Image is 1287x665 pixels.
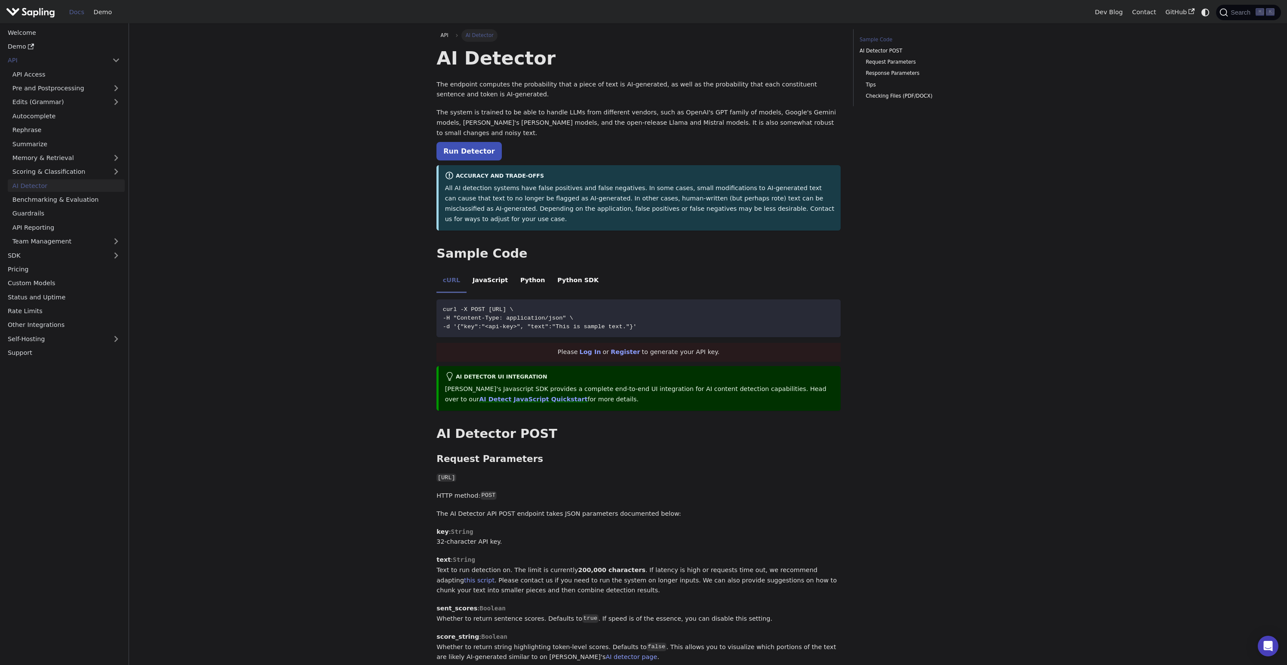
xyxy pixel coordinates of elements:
[1216,5,1281,20] button: Search (Command+K)
[3,305,125,317] a: Rate Limits
[860,36,976,44] a: Sample Code
[436,453,841,465] h3: Request Parameters
[436,142,501,160] a: Run Detector
[3,54,108,67] a: API
[436,46,841,70] h1: AI Detector
[436,633,479,640] strong: score_string
[108,54,125,67] button: Collapse sidebar category 'API'
[445,384,835,405] p: [PERSON_NAME]'s Javascript SDK provides a complete end-to-end UI integration for AI content detec...
[445,183,835,224] p: All AI detection systems have false positives and false negatives. In some cases, small modificat...
[866,58,973,66] a: Request Parameters
[479,605,506,612] span: Boolean
[8,194,125,206] a: Benchmarking & Evaluation
[108,249,125,262] button: Expand sidebar category 'SDK'
[8,207,125,220] a: Guardrails
[605,653,657,660] a: AI detector page
[443,315,573,321] span: -H "Content-Type: application/json" \
[3,263,125,276] a: Pricing
[578,566,645,573] strong: 200,000 characters
[436,603,841,624] p: : Whether to return sentence scores. Defaults to . If speed is of the essence, you can disable th...
[436,509,841,519] p: The AI Detector API POST endpoint takes JSON parameters documented below:
[436,555,841,596] p: : Text to run detection on. The limit is currently . If latency is high or requests time out, we ...
[582,614,599,623] code: true
[445,372,835,382] div: AI Detector UI integration
[8,221,125,234] a: API Reporting
[3,277,125,289] a: Custom Models
[860,47,976,55] a: AI Detector POST
[436,29,841,41] nav: Breadcrumbs
[1199,6,1212,18] button: Switch between dark and light mode (currently system mode)
[436,269,466,293] li: cURL
[436,246,841,262] h2: Sample Code
[6,6,55,18] img: Sapling.ai
[443,323,637,330] span: -d '{"key":"<api-key>", "text":"This is sample text."}'
[436,426,841,442] h2: AI Detector POST
[3,249,108,262] a: SDK
[3,332,125,345] a: Self-Hosting
[8,179,125,192] a: AI Detector
[480,491,497,500] code: POST
[1258,636,1278,656] div: Open Intercom Messenger
[436,605,477,612] strong: sent_scores
[3,291,125,303] a: Status and Uptime
[647,643,667,651] code: false
[8,124,125,136] a: Rephrase
[580,348,601,355] a: Log In
[464,577,495,584] a: this script
[866,92,973,100] a: Checking Files (PDF/DOCX)
[3,319,125,331] a: Other Integrations
[866,81,973,89] a: Tips
[436,491,841,501] p: HTTP method:
[3,26,125,39] a: Welcome
[481,633,507,640] span: Boolean
[8,96,125,108] a: Edits (Grammar)
[461,29,498,41] span: AI Detector
[8,82,125,95] a: Pre and Postprocessing
[8,166,125,178] a: Scoring & Classification
[436,632,841,662] p: : Whether to return string highlighting token-level scores. Defaults to . This allows you to visu...
[6,6,58,18] a: Sapling.ai
[436,527,841,548] p: : 32-character API key.
[8,68,125,80] a: API Access
[8,138,125,150] a: Summarize
[436,108,841,138] p: The system is trained to be able to handle LLMs from different vendors, such as OpenAI's GPT fami...
[436,80,841,100] p: The endpoint computes the probability that a piece of text is AI-generated, as well as the probab...
[443,306,513,313] span: curl -X POST [URL] \
[436,29,452,41] a: API
[1161,6,1199,19] a: GitHub
[445,171,835,182] div: Accuracy and Trade-offs
[436,556,451,563] strong: text
[436,528,448,535] strong: key
[611,348,640,355] a: Register
[866,69,973,77] a: Response Parameters
[65,6,89,19] a: Docs
[1127,6,1161,19] a: Contact
[8,152,125,164] a: Memory & Retrieval
[551,269,605,293] li: Python SDK
[8,110,125,122] a: Autocomplete
[1090,6,1127,19] a: Dev Blog
[441,32,448,38] span: API
[1228,9,1256,16] span: Search
[451,528,473,535] span: String
[436,474,456,482] code: [URL]
[453,556,475,563] span: String
[3,40,125,53] a: Demo
[467,269,514,293] li: JavaScript
[514,269,551,293] li: Python
[1256,8,1264,16] kbd: ⌘
[1266,8,1275,16] kbd: K
[479,396,587,403] a: AI Detect JavaScript Quickstart
[3,347,125,359] a: Support
[89,6,117,19] a: Demo
[436,343,841,362] div: Please or to generate your API key.
[8,235,125,248] a: Team Management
